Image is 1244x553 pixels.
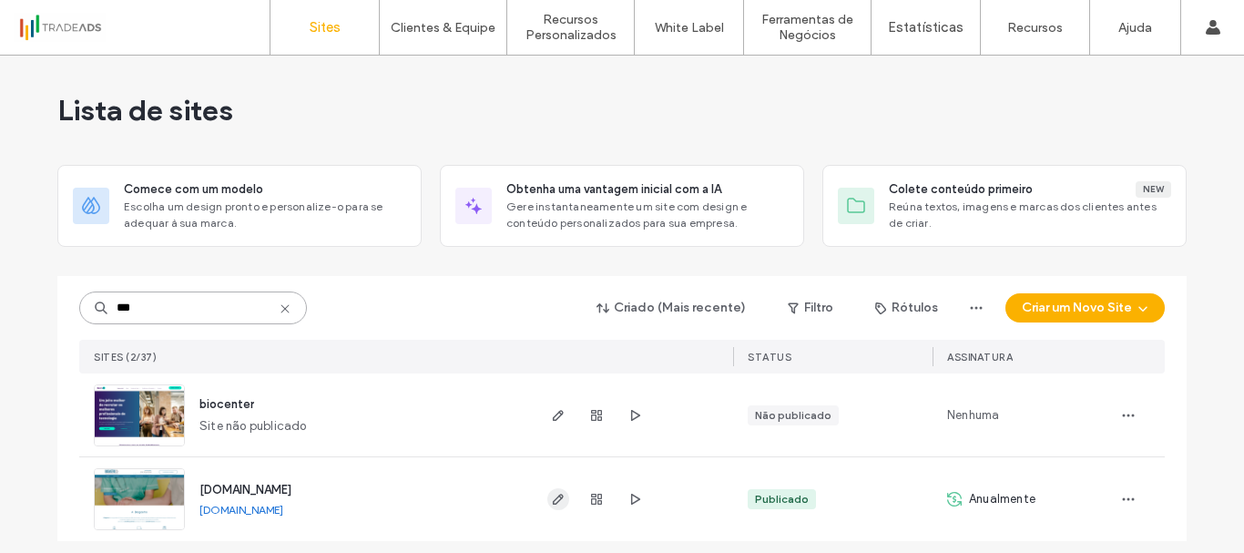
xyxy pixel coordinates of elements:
span: Colete conteúdo primeiro [889,180,1033,199]
span: Escolha um design pronto e personalize-o para se adequar à sua marca. [124,199,406,231]
span: Sites (2/37) [94,351,157,364]
a: biocenter [199,397,254,411]
span: STATUS [748,351,791,364]
label: Ajuda [1118,20,1152,36]
div: Colete conteúdo primeiroNewReúna textos, imagens e marcas dos clientes antes de criar. [822,165,1187,247]
div: Obtenha uma vantagem inicial com a IAGere instantaneamente um site com design e conteúdo personal... [440,165,804,247]
button: Filtro [770,293,851,323]
span: Lista de sites [57,92,233,128]
span: Ajuda [40,13,87,29]
label: Recursos Personalizados [507,12,634,43]
span: Nenhuma [947,406,999,425]
label: Estatísticas [888,19,964,36]
span: Obtenha uma vantagem inicial com a IA [506,180,721,199]
span: Anualmente [969,490,1035,508]
span: Reúna textos, imagens e marcas dos clientes antes de criar. [889,199,1171,231]
span: Comece com um modelo [124,180,263,199]
div: Comece com um modeloEscolha um design pronto e personalize-o para se adequar à sua marca. [57,165,422,247]
a: [DOMAIN_NAME] [199,483,291,497]
div: New [1136,181,1171,198]
label: Ferramentas de Negócios [744,12,871,43]
label: White Label [655,20,724,36]
button: Criar um Novo Site [1005,293,1165,323]
label: Recursos [1007,20,1063,36]
span: Site não publicado [199,417,307,435]
label: Sites [310,19,341,36]
span: Gere instantaneamente um site com design e conteúdo personalizados para sua empresa. [506,199,789,231]
button: Criado (Mais recente) [581,293,762,323]
label: Clientes & Equipe [391,20,495,36]
span: Assinatura [947,351,1013,364]
button: Rótulos [859,293,954,323]
div: Publicado [755,491,809,507]
div: Não publicado [755,407,831,424]
a: [DOMAIN_NAME] [199,503,283,517]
